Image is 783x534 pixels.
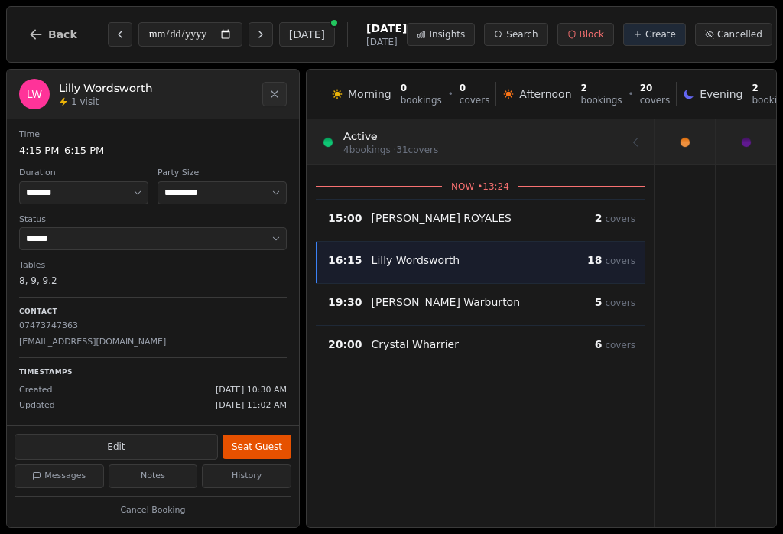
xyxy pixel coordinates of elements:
[595,338,603,350] span: 6
[448,88,453,100] span: •
[595,212,603,224] span: 2
[407,23,475,46] button: Insights
[605,213,635,224] span: covers
[59,80,253,96] h2: Lilly Wordsworth
[557,23,614,46] button: Block
[581,83,587,93] span: 2
[109,464,198,488] button: Notes
[366,21,407,36] span: [DATE]
[605,298,635,308] span: covers
[15,434,218,460] button: Edit
[442,181,518,193] span: NOW • 13:24
[581,95,622,106] span: bookings
[401,95,442,106] span: bookings
[366,36,407,48] span: [DATE]
[15,464,104,488] button: Messages
[372,210,512,226] p: [PERSON_NAME] ROYALES
[460,83,466,93] span: 0
[202,464,291,488] button: History
[695,23,772,46] button: Cancelled
[19,307,287,317] p: Contact
[587,254,602,266] span: 18
[629,88,634,100] span: •
[328,252,362,268] span: 16:15
[19,274,287,288] dd: 8, 9, 9.2
[19,320,287,333] p: 07473747363
[645,28,676,41] span: Create
[19,129,287,142] dt: Time
[158,167,287,180] dt: Party Size
[16,16,89,53] button: Back
[429,28,465,41] span: Insights
[506,28,538,41] span: Search
[19,213,287,226] dt: Status
[640,95,671,106] span: covers
[595,296,603,308] span: 5
[328,295,362,310] span: 19:30
[19,399,55,412] span: Updated
[372,337,459,352] p: Crystal Wharrier
[700,86,742,102] span: Evening
[19,367,287,378] p: Timestamps
[216,399,287,412] span: [DATE] 11:02 AM
[328,337,362,352] span: 20:00
[262,82,287,106] button: Close
[48,29,77,40] span: Back
[328,210,362,226] span: 15:00
[372,295,520,310] p: [PERSON_NAME] Warburton
[580,28,604,41] span: Block
[401,83,407,93] span: 0
[623,23,686,46] button: Create
[19,143,287,158] dd: 4:15 PM – 6:15 PM
[640,83,653,93] span: 20
[71,96,99,108] span: 1 visit
[717,28,762,41] span: Cancelled
[752,83,758,93] span: 2
[19,259,287,272] dt: Tables
[605,340,635,350] span: covers
[19,384,53,397] span: Created
[249,22,273,47] button: Next day
[19,336,287,349] p: [EMAIL_ADDRESS][DOMAIN_NAME]
[108,22,132,47] button: Previous day
[519,86,571,102] span: Afternoon
[19,167,148,180] dt: Duration
[372,252,460,268] p: Lilly Wordsworth
[460,95,490,106] span: covers
[15,501,291,520] button: Cancel Booking
[605,256,635,266] span: covers
[223,435,291,459] button: Seat Guest
[19,79,50,109] div: LW
[348,86,391,102] span: Morning
[279,22,335,47] button: [DATE]
[484,23,547,46] button: Search
[216,384,287,397] span: [DATE] 10:30 AM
